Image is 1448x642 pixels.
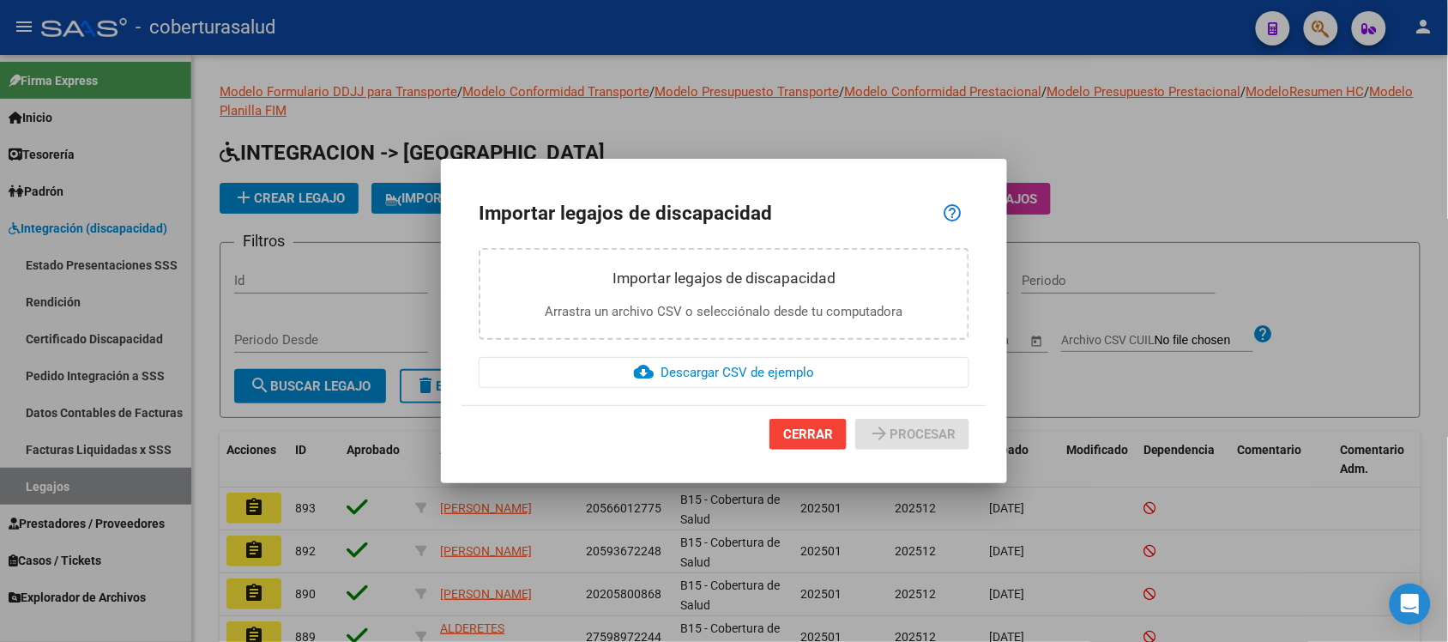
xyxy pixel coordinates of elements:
[869,427,956,442] span: PROCESAR
[869,423,890,444] mat-icon: arrow_forward
[634,365,815,380] span: Descargar CSV de ejemplo
[1390,584,1431,625] div: Open Intercom Messenger
[498,302,950,322] p: Arrastra un archivo CSV o selecciónalo desde tu computadora
[634,361,655,382] mat-icon: cloud_download
[479,199,926,228] h2: Importar legajos de discapacidad
[783,427,833,442] span: CERRAR
[942,203,962,223] mat-icon: help_outline
[498,267,950,289] h3: Importar legajos de discapacidad
[769,419,847,450] button: CERRAR
[479,357,969,388] button: Descargar CSV de ejemplo
[855,419,969,450] button: PROCESAR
